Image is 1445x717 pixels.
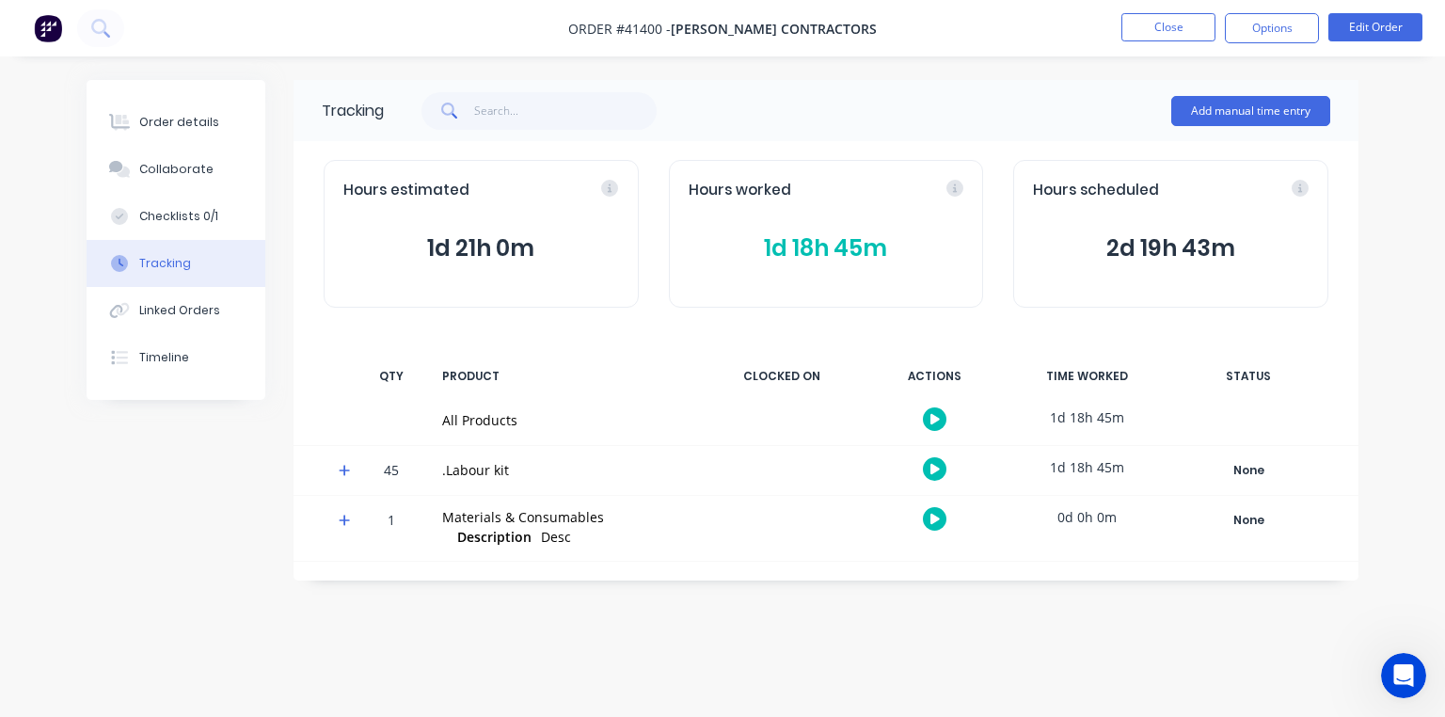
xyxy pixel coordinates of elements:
[34,14,62,42] img: Factory
[363,357,420,396] div: QTY
[1181,458,1316,483] div: None
[1328,13,1422,41] button: Edit Order
[1033,180,1159,201] span: Hours scheduled
[1016,446,1157,488] div: 1d 18h 45m
[1016,357,1157,396] div: TIME WORKED
[671,20,877,38] span: [PERSON_NAME] Contractors
[1033,231,1309,265] span: 2d 19h 43m
[689,231,964,265] span: 1d 18h 45m
[1016,496,1157,538] div: 0d 0h 0m
[1381,653,1426,698] iframe: Intercom live chat
[568,20,671,38] span: Order #41400 -
[87,240,265,287] button: Tracking
[87,334,265,381] button: Timeline
[689,180,791,201] span: Hours worked
[139,255,191,272] div: Tracking
[139,302,220,319] div: Linked Orders
[139,208,218,225] div: Checklists 0/1
[363,499,420,561] div: 1
[322,100,384,122] div: Tracking
[1016,396,1157,438] div: 1d 18h 45m
[139,161,214,178] div: Collaborate
[457,527,532,547] span: Description
[139,349,189,366] div: Timeline
[1171,96,1330,126] button: Add manual time entry
[541,528,571,546] span: Desc
[431,357,700,396] div: PRODUCT
[442,410,689,430] div: All Products
[1225,13,1319,43] button: Options
[87,287,265,334] button: Linked Orders
[711,357,852,396] div: CLOCKED ON
[343,180,469,201] span: Hours estimated
[1181,508,1316,533] div: None
[442,460,689,480] div: .Labour kit
[87,146,265,193] button: Collaborate
[1180,457,1317,484] button: None
[139,114,219,131] div: Order details
[1121,13,1215,41] button: Close
[474,92,658,130] input: Search...
[87,193,265,240] button: Checklists 0/1
[1180,507,1317,534] button: None
[363,449,420,495] div: 45
[442,507,689,527] div: Materials & Consumables
[864,357,1005,396] div: ACTIONS
[87,99,265,146] button: Order details
[343,231,619,265] span: 1d 21h 0m
[1168,357,1328,396] div: STATUS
